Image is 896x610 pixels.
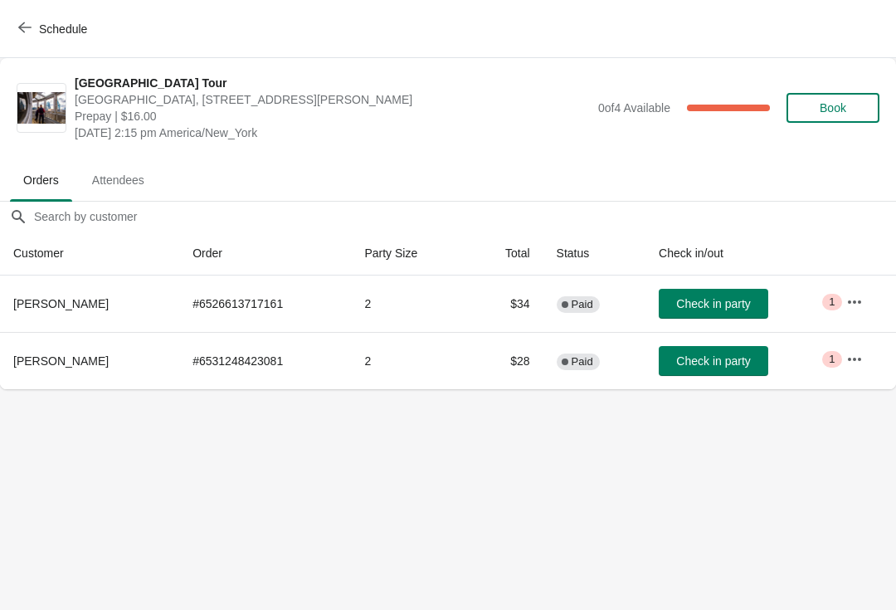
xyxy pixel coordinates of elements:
th: Status [543,232,645,276]
span: [DATE] 2:15 pm America/New_York [75,124,590,141]
span: [GEOGRAPHIC_DATA] Tour [75,75,590,91]
span: 1 [829,353,835,366]
span: Prepay | $16.00 [75,108,590,124]
span: [GEOGRAPHIC_DATA], [STREET_ADDRESS][PERSON_NAME] [75,91,590,108]
span: Check in party [676,354,750,368]
span: Attendees [79,165,158,195]
span: Check in party [676,297,750,310]
th: Total [468,232,543,276]
span: [PERSON_NAME] [13,297,109,310]
span: Book [820,101,846,115]
td: # 6531248423081 [179,332,351,389]
span: 0 of 4 Available [598,101,670,115]
td: 2 [351,276,468,332]
span: Schedule [39,22,87,36]
button: Schedule [8,14,100,44]
img: City Hall Tower Tour [17,92,66,124]
td: 2 [351,332,468,389]
button: Check in party [659,289,768,319]
td: $34 [468,276,543,332]
span: Paid [572,298,593,311]
th: Order [179,232,351,276]
button: Book [786,93,879,123]
th: Party Size [351,232,468,276]
input: Search by customer [33,202,896,232]
span: Paid [572,355,593,368]
span: [PERSON_NAME] [13,354,109,368]
th: Check in/out [645,232,833,276]
span: Orders [10,165,72,195]
td: # 6526613717161 [179,276,351,332]
td: $28 [468,332,543,389]
button: Check in party [659,346,768,376]
span: 1 [829,295,835,309]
